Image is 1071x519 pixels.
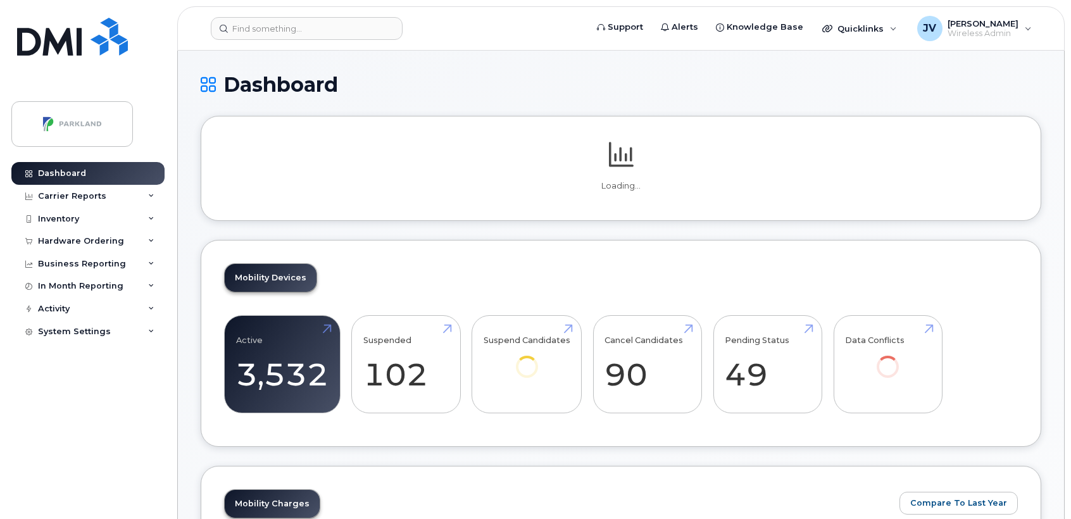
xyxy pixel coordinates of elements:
[910,497,1007,509] span: Compare To Last Year
[484,323,570,396] a: Suspend Candidates
[224,180,1018,192] p: Loading...
[899,492,1018,515] button: Compare To Last Year
[236,323,329,406] a: Active 3,532
[201,73,1041,96] h1: Dashboard
[845,323,930,396] a: Data Conflicts
[363,323,449,406] a: Suspended 102
[725,323,810,406] a: Pending Status 49
[225,264,316,292] a: Mobility Devices
[604,323,690,406] a: Cancel Candidates 90
[225,490,320,518] a: Mobility Charges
